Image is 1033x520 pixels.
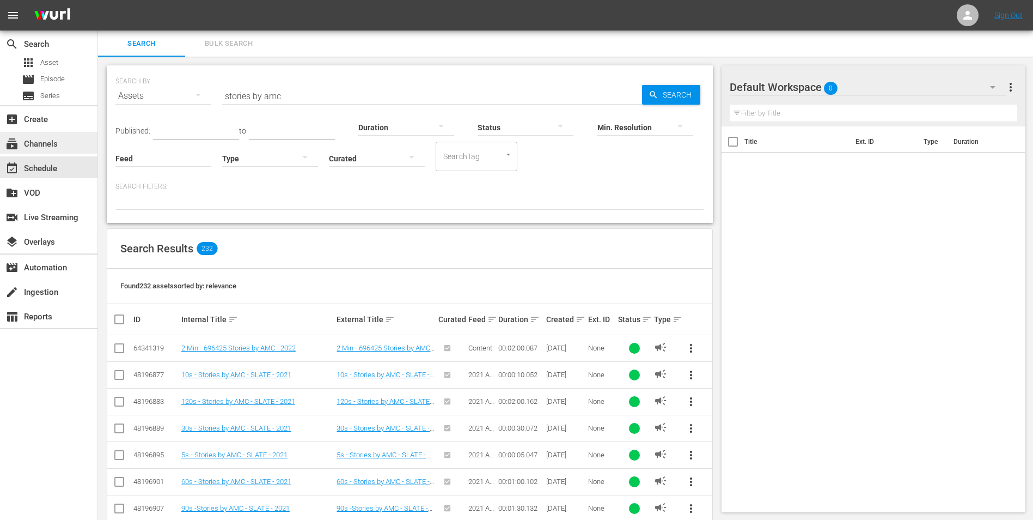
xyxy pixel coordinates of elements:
button: Search [642,85,700,105]
div: [DATE] [546,397,585,406]
div: Feed [468,313,495,326]
span: Episode [40,74,65,84]
div: ID [133,315,178,324]
a: 10s - Stories by AMC - SLATE - 2021 [181,371,291,379]
th: Type [917,126,947,157]
span: Search [105,38,179,50]
div: [DATE] [546,424,585,432]
span: Schedule [5,162,19,175]
div: 00:00:30.072 [498,424,543,432]
span: more_vert [684,422,698,435]
span: more_vert [684,395,698,408]
div: None [588,397,615,406]
div: 48196883 [133,397,178,406]
div: [DATE] [546,504,585,512]
div: Status [618,313,651,326]
span: more_vert [1004,81,1017,94]
a: 5s - Stories by AMC - SLATE - 2021 [181,451,288,459]
span: sort [642,315,652,324]
span: sort [530,315,540,324]
div: Created [546,313,585,326]
div: None [588,504,615,512]
span: sort [228,315,238,324]
a: 2 Min - 696425 Stories by AMC - 2022 [181,344,296,352]
span: more_vert [684,342,698,355]
th: Title [744,126,849,157]
div: Duration [498,313,543,326]
span: VOD [5,186,19,199]
span: Live Streaming [5,211,19,224]
div: Ext. ID [588,315,615,324]
div: 48196889 [133,424,178,432]
span: Create [5,113,19,126]
div: 00:01:30.132 [498,504,543,512]
span: more_vert [684,475,698,488]
span: 2021 Ad Slates [468,424,494,440]
div: 00:02:00.162 [498,397,543,406]
div: None [588,451,615,459]
button: more_vert [678,335,704,361]
span: 2021 Ad Slates [468,371,494,387]
div: Type [654,313,675,326]
button: Open [503,149,514,160]
span: Episode [22,73,35,86]
span: Asset [40,57,58,68]
span: more_vert [684,502,698,515]
div: [DATE] [546,344,585,352]
div: Default Workspace [730,72,1006,102]
div: 48196907 [133,504,178,512]
span: sort [487,315,497,324]
span: AD [654,341,667,354]
span: AD [654,421,667,434]
span: Channels [5,137,19,150]
div: None [588,371,615,379]
div: 00:02:00.087 [498,344,543,352]
button: more_vert [678,362,704,388]
span: more_vert [684,449,698,462]
div: [DATE] [546,477,585,486]
span: AD [654,501,667,514]
span: Ingestion [5,286,19,299]
span: AD [654,448,667,461]
span: 2021 Ad Slates [468,451,494,467]
span: to [239,126,246,135]
button: more_vert [678,389,704,415]
span: Series [22,89,35,102]
a: 60s - Stories by AMC - SLATE - 2021 [337,477,434,494]
span: Search [5,38,19,51]
button: more_vert [678,469,704,495]
span: AD [654,367,667,380]
a: 2 Min - 696425 Stories by AMC - 2022 [337,344,435,360]
span: 0 [824,77,838,100]
a: 90s -Stories by AMC - SLATE - 2021 [181,504,290,512]
div: 48196895 [133,451,178,459]
span: sort [576,315,585,324]
span: menu [7,9,20,22]
th: Ext. ID [849,126,918,157]
a: 30s - Stories by AMC - SLATE - 2021 [337,424,434,440]
button: more_vert [1004,74,1017,100]
span: Series [40,90,60,101]
span: sort [385,315,395,324]
div: Internal Title [181,313,334,326]
a: 5s - Stories by AMC - SLATE - 2021 [337,451,430,467]
div: None [588,477,615,486]
div: None [588,424,615,432]
img: ans4CAIJ8jUAAAAAAAAAAAAAAAAAAAAAAAAgQb4GAAAAAAAAAAAAAAAAAAAAAAAAJMjXAAAAAAAAAAAAAAAAAAAAAAAAgAT5G... [26,3,78,28]
span: Overlays [5,235,19,249]
a: 120s - Stories by AMC - SLATE - 2021 [337,397,434,414]
th: Duration [947,126,1012,157]
span: 232 [197,242,217,255]
span: AD [654,394,667,407]
div: 48196901 [133,477,178,486]
span: 2021 Ad Slates [468,477,494,494]
a: 10s - Stories by AMC - SLATE - 2021 [337,371,434,387]
span: 2021 Ad Slates [468,397,494,414]
a: 60s - Stories by AMC - SLATE - 2021 [181,477,291,486]
a: Sign Out [994,11,1023,20]
p: Search Filters: [115,182,704,191]
span: Automation [5,261,19,274]
div: [DATE] [546,371,585,379]
div: 64341319 [133,344,178,352]
span: AD [654,474,667,487]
